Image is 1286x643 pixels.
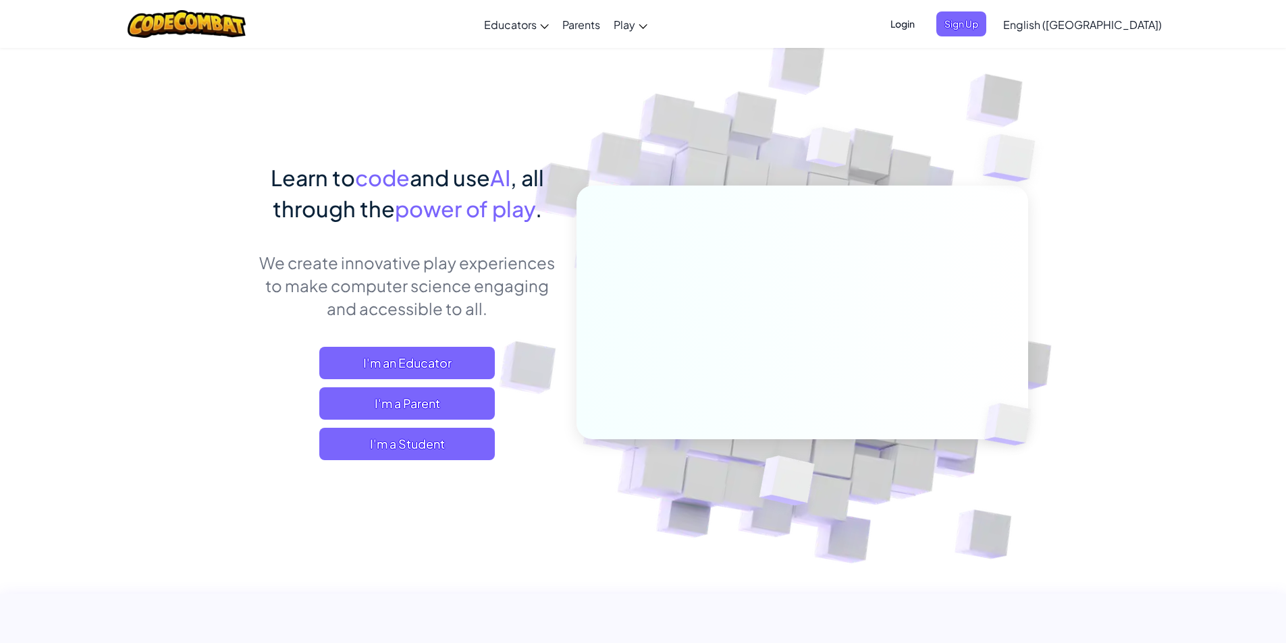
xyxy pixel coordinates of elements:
span: power of play [395,195,535,222]
span: AI [490,164,510,191]
a: Parents [556,6,607,43]
span: Educators [484,18,537,32]
p: We create innovative play experiences to make computer science engaging and accessible to all. [259,251,556,320]
a: English ([GEOGRAPHIC_DATA]) [996,6,1169,43]
a: I'm a Parent [319,387,495,420]
img: Overlap cubes [956,101,1073,215]
img: Overlap cubes [726,427,847,539]
span: . [535,195,542,222]
img: Overlap cubes [961,375,1063,474]
button: Login [882,11,923,36]
img: Overlap cubes [780,101,878,201]
button: Sign Up [936,11,986,36]
a: I'm an Educator [319,347,495,379]
button: I'm a Student [319,428,495,460]
span: Play [614,18,635,32]
img: CodeCombat logo [128,10,246,38]
span: Learn to [271,164,355,191]
span: code [355,164,410,191]
a: Play [607,6,654,43]
span: and use [410,164,490,191]
a: Educators [477,6,556,43]
span: English ([GEOGRAPHIC_DATA]) [1003,18,1162,32]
